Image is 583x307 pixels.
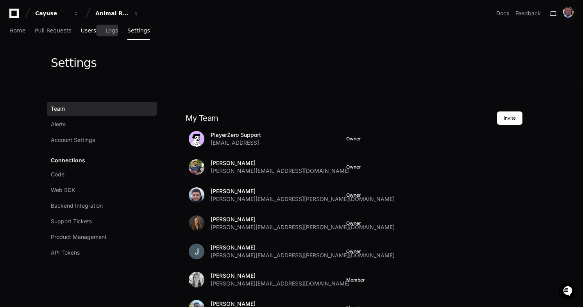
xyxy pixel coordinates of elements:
[346,164,361,170] span: Owner
[47,117,157,131] a: Alerts
[47,167,157,181] a: Code
[51,217,92,225] span: Support Tickets
[558,281,579,302] iframe: Open customer support
[8,58,22,72] img: 1736555170064-99ba0984-63c1-480f-8ee9-699278ef63ed
[496,9,509,17] a: Docs
[563,7,574,18] img: ACg8ocKAlM-Q7V_Zlx5XEqR6lUECShsWqs6mVKHrgbIkfdYQT94bKZE=s96-c
[47,214,157,228] a: Support Tickets
[211,223,395,231] span: [PERSON_NAME][EMAIL_ADDRESS][PERSON_NAME][DOMAIN_NAME]
[189,187,204,203] img: ACg8ocKM5t7-d1DDki_2ZCHg44h4TickBEIUN3lk99nAtudZ2kTrBzg=s96-c
[211,167,350,175] span: [PERSON_NAME][EMAIL_ADDRESS][DOMAIN_NAME]
[211,195,395,203] span: [PERSON_NAME][EMAIL_ADDRESS][PERSON_NAME][DOMAIN_NAME]
[211,139,259,147] span: [EMAIL_ADDRESS]
[346,220,361,226] span: Owner
[186,113,497,123] h2: My Team
[47,230,157,244] a: Product Management
[211,131,261,139] p: PlayerZero Support
[47,246,157,260] a: API Tokens
[81,28,96,33] span: Users
[211,280,350,287] span: [PERSON_NAME][EMAIL_ADDRESS][DOMAIN_NAME]
[32,6,82,20] button: Cayuse
[51,186,75,194] span: Web SDK
[35,22,71,40] a: Pull Requests
[127,22,150,40] a: Settings
[211,251,395,259] span: [PERSON_NAME][EMAIL_ADDRESS][PERSON_NAME][DOMAIN_NAME]
[497,111,522,125] button: Invite
[8,31,142,44] div: Welcome
[47,183,157,197] a: Web SDK
[51,56,97,70] div: Settings
[515,9,541,17] button: Feedback
[211,159,350,167] p: [PERSON_NAME]
[346,248,361,255] span: Owner
[189,272,204,287] img: ACg8ocLxr3156OwrlK9QnLXxKseh37IFGAXPp-brgmdn9b6R8xwiR6w=s96-c
[78,82,95,88] span: Pylon
[133,61,142,70] button: Start new chat
[95,9,129,17] div: Animal Research Suite (R4)
[51,136,95,144] span: Account Settings
[47,102,157,116] a: Team
[51,249,80,257] span: API Tokens
[106,28,118,33] span: Logs
[346,136,361,142] span: Owner
[106,22,118,40] a: Logs
[211,187,395,195] p: [PERSON_NAME]
[27,66,102,72] div: We're offline, we'll be back soon
[211,215,395,223] p: [PERSON_NAME]
[27,58,128,66] div: Start new chat
[81,22,96,40] a: Users
[47,133,157,147] a: Account Settings
[189,159,204,175] img: ACg8ocI7GigJ157OsrO234C6K5JRrTQRkZwDtcAdnFoUCsjzHDLXpN0=s96-c
[55,82,95,88] a: Powered byPylon
[211,244,395,251] p: [PERSON_NAME]
[51,171,64,178] span: Code
[35,28,71,33] span: Pull Requests
[211,272,350,280] p: [PERSON_NAME]
[346,192,361,198] span: Owner
[51,233,107,241] span: Product Management
[9,22,25,40] a: Home
[127,28,150,33] span: Settings
[189,244,204,259] img: ACg8ocIWF9Vftpwgh102ViO7rUhafZRoDjSS0B3zGSu7aV61wxS3JQ=s96-c
[51,105,65,113] span: Team
[47,199,157,213] a: Backend Integration
[8,8,23,23] img: PlayerZero
[51,120,66,128] span: Alerts
[189,215,204,231] img: ACg8ocKd0KpH2j_afp0ncZZnRPAbz4Eq-5rE-739av_nzRFd-FKSkcM=s96-c
[35,9,69,17] div: Cayuse
[346,277,365,283] button: Member
[51,202,103,210] span: Backend Integration
[9,28,25,33] span: Home
[92,6,142,20] button: Animal Research Suite (R4)
[189,131,204,147] img: avatar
